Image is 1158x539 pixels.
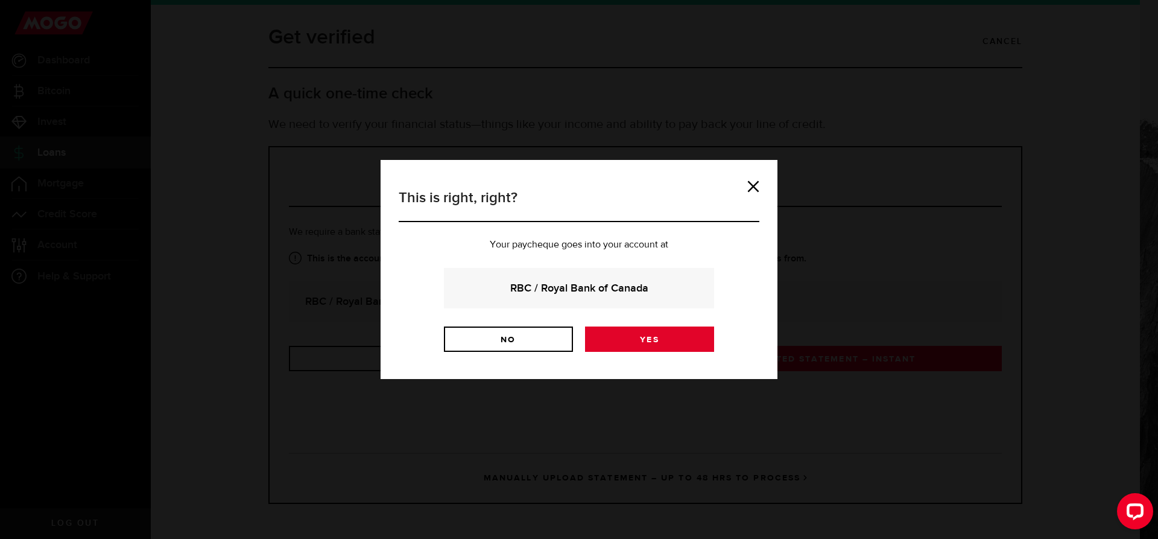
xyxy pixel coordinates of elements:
a: Yes [585,327,714,352]
h3: This is right, right? [399,187,759,222]
strong: RBC / Royal Bank of Canada [460,280,698,296]
p: Your paycheque goes into your account at [399,240,759,250]
a: No [444,327,573,352]
iframe: LiveChat chat widget [1107,488,1158,539]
